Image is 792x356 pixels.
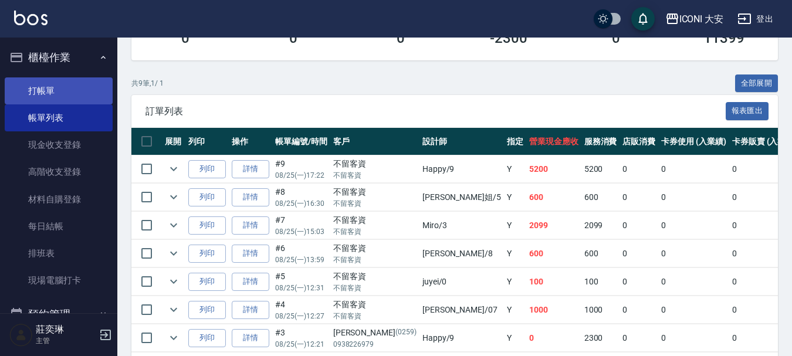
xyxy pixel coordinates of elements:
[526,296,581,324] td: 1000
[526,128,581,155] th: 營業現金應收
[526,212,581,239] td: 2099
[658,184,729,211] td: 0
[333,158,417,170] div: 不留客資
[620,128,658,155] th: 店販消費
[5,299,113,330] button: 預約管理
[232,245,269,263] a: 詳情
[526,324,581,352] td: 0
[658,240,729,267] td: 0
[275,170,327,181] p: 08/25 (一) 17:22
[330,128,419,155] th: 客戶
[188,245,226,263] button: 列印
[5,213,113,240] a: 每日結帳
[504,155,526,183] td: Y
[620,240,658,267] td: 0
[658,155,729,183] td: 0
[612,30,620,46] h3: 0
[679,12,724,26] div: ICONI 大安
[188,329,226,347] button: 列印
[275,339,327,350] p: 08/25 (一) 12:21
[581,240,620,267] td: 600
[419,240,504,267] td: [PERSON_NAME] /8
[504,212,526,239] td: Y
[658,128,729,155] th: 卡券使用 (入業績)
[581,212,620,239] td: 2099
[504,240,526,267] td: Y
[275,255,327,265] p: 08/25 (一) 13:59
[581,128,620,155] th: 服務消費
[275,226,327,237] p: 08/25 (一) 15:03
[333,327,417,339] div: [PERSON_NAME]
[9,323,33,347] img: Person
[36,324,96,335] h5: 莊奕琳
[232,216,269,235] a: 詳情
[275,311,327,321] p: 08/25 (一) 12:27
[419,212,504,239] td: Miro /3
[5,42,113,73] button: 櫃檯作業
[165,188,182,206] button: expand row
[131,78,164,89] p: 共 9 筆, 1 / 1
[658,324,729,352] td: 0
[735,74,779,93] button: 全部展開
[620,324,658,352] td: 0
[188,216,226,235] button: 列印
[504,268,526,296] td: Y
[333,299,417,311] div: 不留客資
[419,155,504,183] td: Happy /9
[229,128,272,155] th: 操作
[5,131,113,158] a: 現金收支登錄
[703,30,744,46] h3: 11399
[185,128,229,155] th: 列印
[526,240,581,267] td: 600
[5,158,113,185] a: 高階收支登錄
[631,7,655,30] button: save
[165,301,182,318] button: expand row
[232,160,269,178] a: 詳情
[661,7,729,31] button: ICONI 大安
[272,155,330,183] td: #9
[333,283,417,293] p: 不留客資
[419,184,504,211] td: [PERSON_NAME]姐 /5
[333,242,417,255] div: 不留客資
[272,212,330,239] td: #7
[333,198,417,209] p: 不留客資
[333,186,417,198] div: 不留客資
[733,8,778,30] button: 登出
[162,128,185,155] th: 展開
[272,240,330,267] td: #6
[333,311,417,321] p: 不留客資
[145,106,726,117] span: 訂單列表
[188,273,226,291] button: 列印
[419,324,504,352] td: Happy /9
[504,324,526,352] td: Y
[490,30,527,46] h3: -2300
[232,273,269,291] a: 詳情
[232,188,269,206] a: 詳情
[526,184,581,211] td: 600
[5,267,113,294] a: 現場電腦打卡
[333,170,417,181] p: 不留客資
[726,105,769,116] a: 報表匯出
[272,128,330,155] th: 帳單編號/時間
[36,335,96,346] p: 主管
[188,301,226,319] button: 列印
[5,77,113,104] a: 打帳單
[620,268,658,296] td: 0
[275,198,327,209] p: 08/25 (一) 16:30
[581,155,620,183] td: 5200
[165,329,182,347] button: expand row
[658,296,729,324] td: 0
[419,128,504,155] th: 設計師
[658,268,729,296] td: 0
[181,30,189,46] h3: 0
[5,240,113,267] a: 排班表
[581,324,620,352] td: 2300
[272,296,330,324] td: #4
[333,270,417,283] div: 不留客資
[726,102,769,120] button: 報表匯出
[165,245,182,262] button: expand row
[581,296,620,324] td: 1000
[232,329,269,347] a: 詳情
[333,339,417,350] p: 0938226979
[333,226,417,237] p: 不留客資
